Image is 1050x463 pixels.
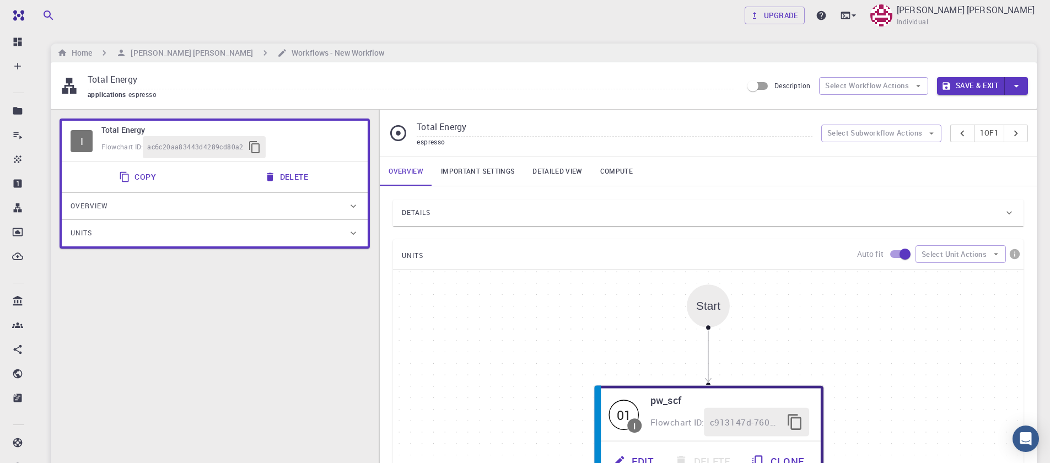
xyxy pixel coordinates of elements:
[857,249,884,260] p: Auto fit
[432,157,524,186] a: Important settings
[147,142,244,153] span: ac6c20aa83443d4289cd80a2
[1006,245,1024,263] button: info
[9,10,24,21] img: logo
[55,47,387,59] nav: breadcrumb
[774,81,810,90] span: Description
[62,193,368,219] div: Overview
[696,300,720,313] div: Start
[974,125,1004,142] button: 1of1
[258,166,317,188] button: Delete
[650,392,809,408] h6: pw_scf
[71,197,108,215] span: Overview
[710,415,780,429] span: c913147d-760d-496d-93a7-dc0771034d54
[71,130,93,152] div: I
[128,90,161,99] span: espresso
[937,77,1005,95] button: Save & Exit
[1013,426,1039,452] div: Open Intercom Messenger
[916,245,1006,263] button: Select Unit Actions
[819,77,928,95] button: Select Workflow Actions
[591,157,642,186] a: Compute
[393,200,1024,226] div: Details
[287,47,384,59] h6: Workflows - New Workflow
[524,157,591,186] a: Detailed view
[745,7,805,24] a: Upgrade
[897,17,928,28] span: Individual
[950,125,1028,142] div: pager
[101,142,143,151] span: Flowchart ID:
[687,284,730,327] div: Start
[67,47,92,59] h6: Home
[402,247,423,265] span: UNITS
[609,400,639,430] div: 01
[71,224,92,242] span: Units
[821,125,942,142] button: Select Subworkflow Actions
[870,4,892,26] img: Sanjay Kumar Mahla
[112,166,165,188] button: Copy
[380,157,432,186] a: Overview
[62,220,368,246] div: Units
[71,130,93,152] span: Idle
[417,137,445,146] span: espresso
[101,124,359,136] h6: Total Energy
[634,421,636,430] div: I
[609,400,639,430] span: Idle
[88,90,128,99] span: applications
[650,416,704,428] span: Flowchart ID:
[897,3,1035,17] p: [PERSON_NAME] [PERSON_NAME]
[402,204,430,222] span: Details
[126,47,253,59] h6: [PERSON_NAME] [PERSON_NAME]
